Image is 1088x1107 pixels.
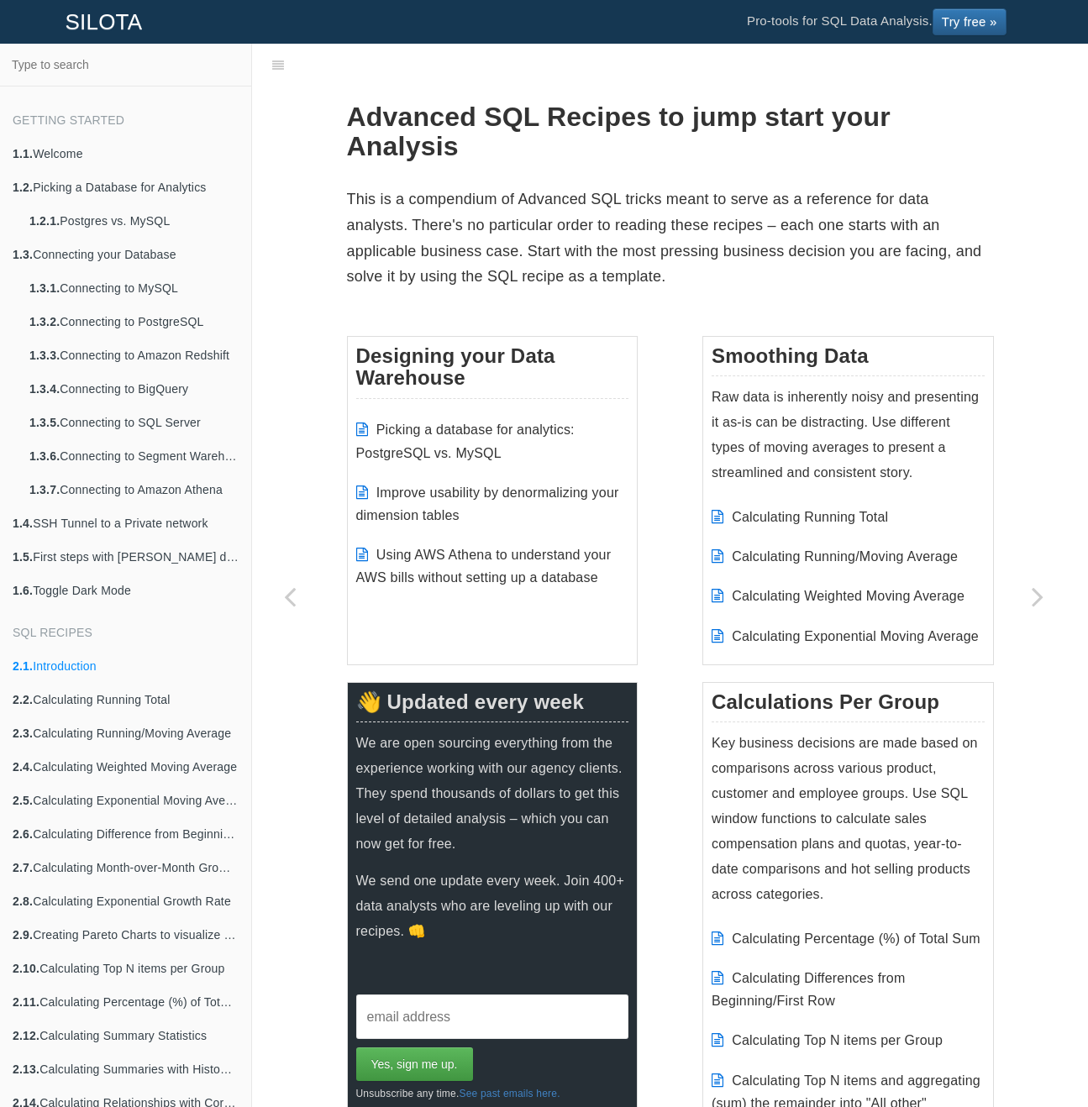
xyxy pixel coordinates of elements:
b: 1.5. [13,550,33,564]
b: 2.12. [13,1029,39,1042]
b: 2.10. [13,962,39,975]
p: We send one update every week. Join 400+ data analysts who are leveling up with our recipes. 👊 [356,868,629,944]
b: 2.8. [13,895,33,908]
h3: 👋 Updated every week [356,691,629,722]
b: 1.2.1. [29,214,60,228]
b: 1.3.4. [29,382,60,396]
a: Improve usability by denormalizing your dimension tables [356,485,619,522]
a: 1.3.4.Connecting to BigQuery [17,372,251,406]
a: 1.3.5.Connecting to SQL Server [17,406,251,439]
li: Pro-tools for SQL Data Analysis. [730,1,1023,43]
a: SILOTA [53,1,155,43]
b: 2.3. [13,727,33,740]
p: We are open sourcing everything from the experience working with our agency clients. They spend t... [356,731,629,857]
b: 2.5. [13,794,33,807]
b: 2.2. [13,693,33,706]
a: See past emails here. [459,1088,560,1099]
b: 2.6. [13,827,33,841]
a: 1.3.2.Connecting to PostgreSQL [17,305,251,338]
h1: Advanced SQL Recipes to jump start your Analysis [347,102,994,161]
a: 1.3.7.Connecting to Amazon Athena [17,473,251,506]
input: email address [356,994,629,1039]
a: 1.3.1.Connecting to MySQL [17,271,251,305]
b: 2.11. [13,995,39,1009]
a: Calculating Exponential Moving Average [732,629,979,643]
b: 2.13. [13,1062,39,1076]
b: 1.3.7. [29,483,60,496]
b: 1.3.2. [29,315,60,328]
b: 2.7. [13,861,33,874]
b: 1.3.5. [29,416,60,429]
h3: Designing your Data Warehouse [356,345,629,399]
a: Calculating Percentage (%) of Total Sum [732,931,980,946]
a: 1.3.3.Connecting to Amazon Redshift [17,338,251,372]
a: Try free » [933,8,1007,35]
b: 1.3. [13,248,33,261]
a: Calculating Weighted Moving Average [732,589,964,603]
b: 2.4. [13,760,33,774]
b: 1.2. [13,181,33,194]
a: Next page: Calculating Running Total [1000,86,1075,1107]
h3: Smoothing Data [712,345,985,376]
p: Key business decisions are made based on comparisons across various product, customer and employe... [712,731,985,907]
a: 1.2.1.Postgres vs. MySQL [17,204,251,238]
b: 2.9. [13,928,33,942]
input: Yes, sign me up. [356,1047,473,1081]
a: Calculating Differences from Beginning/First Row [712,971,905,1008]
p: Unsubscribe any time. [356,1081,629,1106]
a: Calculating Top N items per Group [732,1033,943,1047]
p: This is a compendium of Advanced SQL tricks meant to serve as a reference for data analysts. Ther... [347,186,994,289]
h3: Calculations Per Group [712,691,985,722]
a: Picking a database for analytics: PostgreSQL vs. MySQL [356,422,575,459]
a: Previous page: Toggle Dark Mode [252,86,328,1107]
a: Using AWS Athena to understand your AWS bills without setting up a database [356,548,612,585]
a: Calculating Running Total [732,510,888,524]
b: 1.3.3. [29,349,60,362]
a: Calculating Running/Moving Average [732,549,958,564]
b: 2.1. [13,659,33,673]
b: 1.3.6. [29,449,60,463]
input: Type to search [5,49,246,81]
b: 1.3.1. [29,281,60,295]
a: 1.3.6.Connecting to Segment Warehouse [17,439,251,473]
b: 1.6. [13,584,33,597]
p: Raw data is inherently noisy and presenting it as-is can be distracting. Use different types of m... [712,385,985,485]
b: 1.1. [13,147,33,160]
b: 1.4. [13,517,33,530]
